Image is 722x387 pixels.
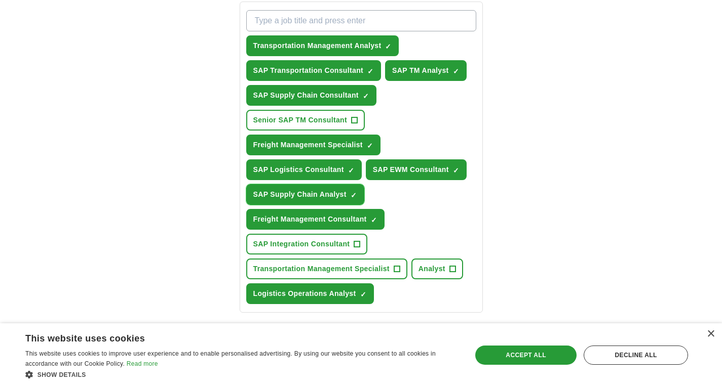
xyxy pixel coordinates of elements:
button: SAP Integration Consultant [246,234,368,254]
span: ✓ [453,67,459,75]
button: SAP Supply Chain Analyst✓ [246,184,364,205]
span: SAP EWM Consultant [373,164,449,175]
button: SAP Logistics Consultant✓ [246,159,362,180]
div: Close [707,330,714,338]
input: Type a job title and press enter [246,10,476,31]
span: ✓ [453,166,459,175]
div: Decline all [584,346,688,365]
span: Freight Management Specialist [253,140,363,150]
span: SAP Supply Chain Consultant [253,90,359,101]
span: ✓ [371,216,377,224]
div: This website uses cookies [25,329,433,345]
span: Transportation Management Analyst [253,40,382,51]
span: ✓ [367,67,373,75]
button: Logistics Operations Analyst✓ [246,283,374,304]
span: Freight Management Consultant [253,214,367,225]
span: SAP Supply Chain Analyst [253,189,347,200]
span: SAP Transportation Consultant [253,65,364,76]
button: SAP TM Analyst✓ [385,60,466,81]
span: ✓ [348,166,354,175]
span: This website uses cookies to improve user experience and to enable personalised advertising. By u... [25,350,436,367]
a: Read more, opens a new window [127,360,158,367]
button: Transportation Management Specialist [246,259,407,279]
button: Transportation Management Analyst✓ [246,35,399,56]
button: Senior SAP TM Consultant [246,110,365,131]
span: SAP Logistics Consultant [253,164,344,175]
span: ✓ [360,290,366,298]
span: Show details [37,371,86,378]
span: ✓ [363,92,369,100]
button: Freight Management Consultant✓ [246,209,385,230]
span: Senior SAP TM Consultant [253,115,348,125]
button: SAP EWM Consultant✓ [366,159,467,180]
div: Accept all [475,346,577,365]
button: SAP Transportation Consultant✓ [246,60,382,81]
div: Show details [25,369,459,379]
button: Freight Management Specialist✓ [246,135,381,155]
span: ✓ [385,42,391,51]
button: Analyst [411,259,463,279]
span: Transportation Management Specialist [253,264,390,274]
span: Analyst [419,264,445,274]
span: ✓ [367,142,373,150]
span: Logistics Operations Analyst [253,288,356,299]
button: SAP Supply Chain Consultant✓ [246,85,376,106]
span: ✓ [351,191,357,199]
span: SAP TM Analyst [392,65,448,76]
span: SAP Integration Consultant [253,239,350,249]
